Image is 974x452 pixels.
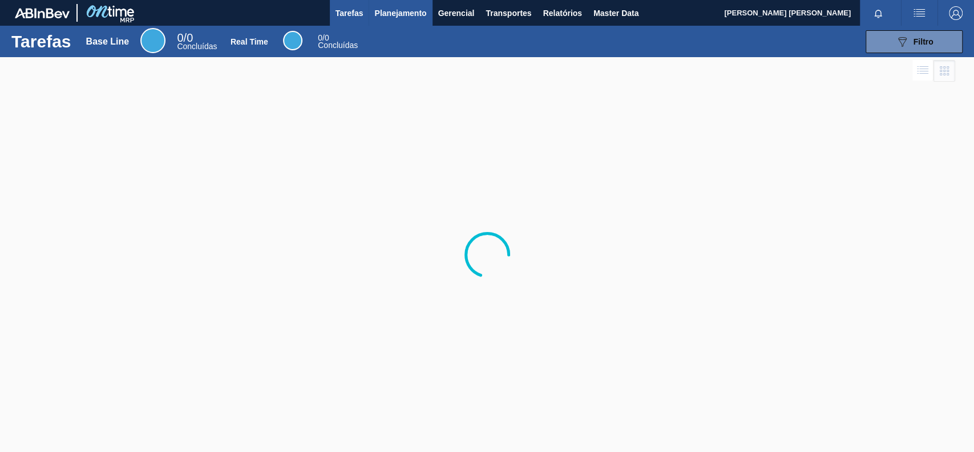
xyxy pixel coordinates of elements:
[15,8,70,18] img: TNhmsLtSVTkK8tSr43FrP2fwEKptu5GPRR3wAAAABJRU5ErkJggg==
[177,42,217,51] span: Concluídas
[486,6,531,20] span: Transportes
[177,33,217,50] div: Base Line
[140,28,165,53] div: Base Line
[374,6,426,20] span: Planejamento
[438,6,475,20] span: Gerencial
[914,37,933,46] span: Filtro
[231,37,268,46] div: Real Time
[866,30,963,53] button: Filtro
[11,35,71,48] h1: Tarefas
[318,41,358,50] span: Concluídas
[593,6,638,20] span: Master Data
[912,6,926,20] img: userActions
[177,31,183,44] span: 0
[86,37,130,47] div: Base Line
[283,31,302,50] div: Real Time
[177,31,193,44] span: / 0
[318,33,322,42] span: 0
[543,6,581,20] span: Relatórios
[318,34,358,49] div: Real Time
[336,6,363,20] span: Tarefas
[949,6,963,20] img: Logout
[318,33,329,42] span: / 0
[860,5,896,21] button: Notificações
